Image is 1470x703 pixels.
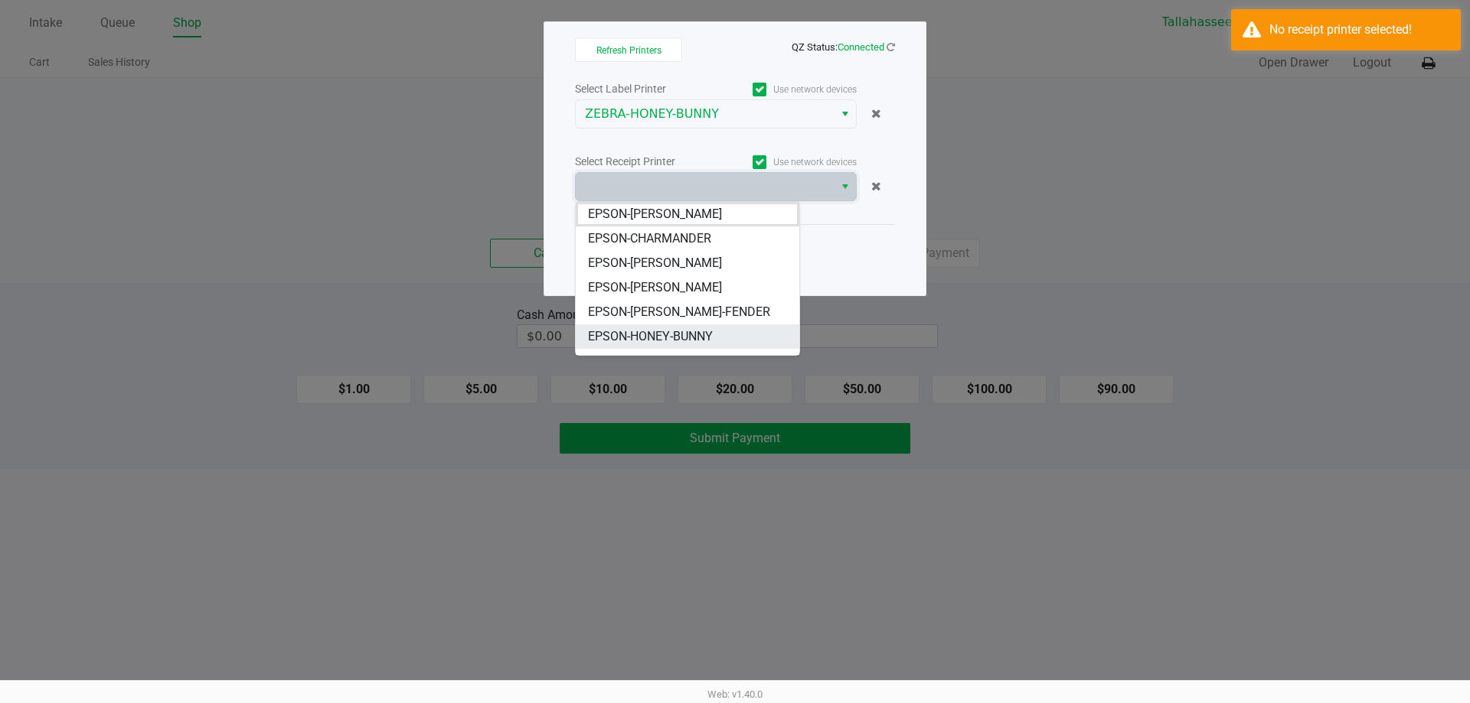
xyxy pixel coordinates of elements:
[716,155,857,169] label: Use network devices
[834,100,856,128] button: Select
[588,303,770,321] span: EPSON-[PERSON_NAME]-FENDER
[596,45,661,56] span: Refresh Printers
[588,254,722,272] span: EPSON-[PERSON_NAME]
[707,688,763,700] span: Web: v1.40.0
[575,37,682,62] button: Refresh Printers
[588,278,722,297] span: EPSON-[PERSON_NAME]
[588,229,711,248] span: EPSON-CHARMANDER
[588,205,722,223] span: EPSON-[PERSON_NAME]
[1269,21,1449,39] div: No receipt printer selected!
[838,41,884,53] span: Connected
[588,327,713,346] span: EPSON-HONEY-BUNNY
[575,81,716,97] div: Select Label Printer
[575,154,716,170] div: Select Receipt Printer
[792,41,895,53] span: QZ Status:
[834,173,856,200] button: Select
[716,83,857,96] label: Use network devices
[585,105,825,123] span: ZEBRA-HONEY-BUNNY
[588,352,722,370] span: EPSON-[PERSON_NAME]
